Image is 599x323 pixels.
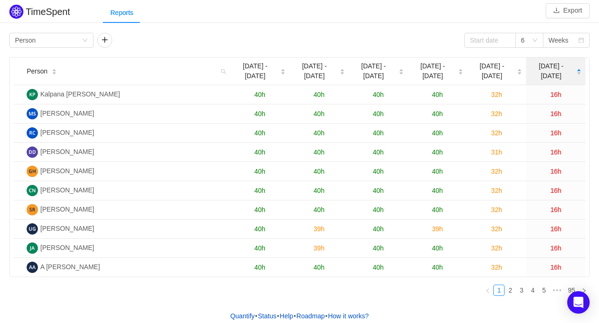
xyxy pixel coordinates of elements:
[432,206,443,213] span: 40h
[103,2,141,23] div: Reports
[314,148,325,156] span: 40h
[485,288,491,294] i: icon: left
[432,225,443,233] span: 39h
[40,206,94,213] span: [PERSON_NAME]
[27,204,38,215] img: SR
[277,312,279,320] span: •
[458,67,463,70] i: icon: caret-up
[527,285,538,296] li: 4
[491,129,502,137] span: 32h
[373,91,383,98] span: 40h
[257,309,277,323] a: Status
[254,244,265,252] span: 40h
[27,89,38,100] img: KS
[458,67,463,74] div: Sort
[27,262,38,273] img: AA
[254,110,265,117] span: 40h
[280,71,285,74] i: icon: caret-down
[399,71,404,74] i: icon: caret-down
[314,91,325,98] span: 40h
[550,244,561,252] span: 16h
[325,312,328,320] span: •
[491,225,502,233] span: 32h
[230,309,255,323] a: Quantify
[576,67,582,74] div: Sort
[464,33,516,48] input: Start date
[538,285,549,296] li: 5
[491,168,502,175] span: 32h
[505,285,516,296] li: 2
[482,285,493,296] li: Previous Page
[27,242,38,254] img: JS
[254,187,265,194] span: 40h
[254,129,265,137] span: 40h
[40,244,94,251] span: [PERSON_NAME]
[27,223,38,235] img: UG
[373,148,383,156] span: 40h
[432,148,443,156] span: 40h
[548,33,569,47] div: Weeks
[40,263,100,271] span: A [PERSON_NAME]
[97,33,112,48] button: icon: plus
[539,285,549,295] a: 5
[280,67,285,70] i: icon: caret-up
[530,61,572,81] span: [DATE] - [DATE]
[314,110,325,117] span: 40h
[505,285,515,295] a: 2
[314,225,325,233] span: 39h
[532,37,538,44] i: icon: down
[550,168,561,175] span: 16h
[494,285,504,295] a: 1
[517,71,522,74] i: icon: caret-down
[280,67,286,74] div: Sort
[521,33,525,47] div: 6
[491,110,502,117] span: 32h
[254,148,265,156] span: 40h
[27,185,38,196] img: CN
[491,206,502,213] span: 32h
[491,187,502,194] span: 32h
[491,148,502,156] span: 31h
[491,91,502,98] span: 32h
[491,244,502,252] span: 32h
[493,285,505,296] li: 1
[254,91,265,98] span: 40h
[432,168,443,175] span: 40h
[471,61,513,81] span: [DATE] - [DATE]
[432,264,443,271] span: 40h
[27,147,38,158] img: DD
[577,67,582,70] i: icon: caret-up
[373,206,383,213] span: 40h
[255,312,258,320] span: •
[9,5,23,19] img: Quantify logo
[567,291,590,314] div: Open Intercom Messenger
[546,3,590,18] button: icon: downloadExport
[51,71,57,74] i: icon: caret-down
[432,244,443,252] span: 40h
[550,225,561,233] span: 16h
[398,67,404,74] div: Sort
[327,309,369,323] button: How it works?
[578,37,584,44] i: icon: calendar
[40,167,94,175] span: [PERSON_NAME]
[550,187,561,194] span: 16h
[565,285,578,295] a: 95
[254,264,265,271] span: 40h
[373,168,383,175] span: 40h
[527,285,538,295] a: 4
[581,288,587,294] i: icon: right
[27,166,38,177] img: GH
[399,67,404,70] i: icon: caret-up
[339,67,345,70] i: icon: caret-up
[254,225,265,233] span: 40h
[51,67,57,74] div: Sort
[550,91,561,98] span: 16h
[314,264,325,271] span: 40h
[516,285,527,295] a: 3
[432,129,443,137] span: 40h
[40,148,94,155] span: [PERSON_NAME]
[432,91,443,98] span: 40h
[40,110,94,117] span: [PERSON_NAME]
[411,61,454,81] span: [DATE] - [DATE]
[373,129,383,137] span: 40h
